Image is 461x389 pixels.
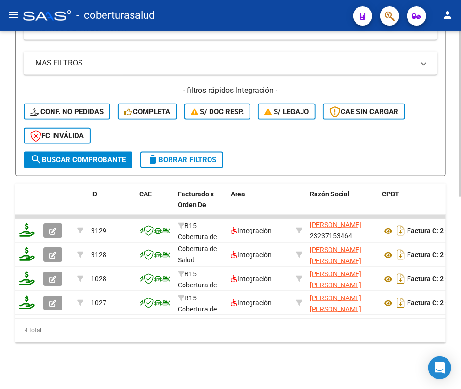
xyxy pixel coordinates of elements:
[76,5,155,26] span: - coberturasalud
[395,247,407,262] i: Descargar documento
[178,222,217,252] span: B15 - Cobertura de Salud
[24,85,437,96] h4: - filtros rápidos Integración -
[310,269,374,289] div: 23237153464
[178,294,217,324] span: B15 - Cobertura de Salud
[118,104,177,120] button: Completa
[231,275,272,283] span: Integración
[323,104,405,120] button: CAE SIN CARGAR
[91,227,106,234] span: 3129
[178,190,214,209] span: Facturado x Orden De
[147,154,158,165] mat-icon: delete
[258,104,316,120] button: S/ legajo
[178,270,217,300] span: B15 - Cobertura de Salud
[382,190,399,198] span: CPBT
[264,107,309,116] span: S/ legajo
[184,104,251,120] button: S/ Doc Resp.
[24,52,437,75] mat-expansion-panel-header: MAS FILTROS
[91,251,106,259] span: 3128
[147,156,216,164] span: Borrar Filtros
[30,154,42,165] mat-icon: search
[227,184,292,226] datatable-header-cell: Area
[8,9,19,21] mat-icon: menu
[140,152,223,168] button: Borrar Filtros
[135,184,174,226] datatable-header-cell: CAE
[231,190,245,198] span: Area
[174,184,227,226] datatable-header-cell: Facturado x Orden De
[310,190,350,198] span: Razón Social
[310,293,374,313] div: 23237153464
[35,58,414,68] mat-panel-title: MAS FILTROS
[30,131,84,140] span: FC Inválida
[231,251,272,259] span: Integración
[310,270,361,289] span: [PERSON_NAME] [PERSON_NAME]
[306,184,378,226] datatable-header-cell: Razón Social
[329,107,398,116] span: CAE SIN CARGAR
[24,104,110,120] button: Conf. no pedidas
[310,294,361,313] span: [PERSON_NAME] [PERSON_NAME]
[124,107,171,116] span: Completa
[139,190,152,198] span: CAE
[310,246,361,265] span: [PERSON_NAME] [PERSON_NAME]
[24,152,132,168] button: Buscar Comprobante
[231,227,272,234] span: Integración
[91,275,106,283] span: 1028
[30,156,126,164] span: Buscar Comprobante
[91,190,97,198] span: ID
[231,299,272,307] span: Integración
[310,245,374,265] div: 23237153464
[87,184,135,226] datatable-header-cell: ID
[178,234,217,264] span: B15 - Cobertura de Salud
[191,107,244,116] span: S/ Doc Resp.
[395,223,407,238] i: Descargar documento
[24,128,91,144] button: FC Inválida
[395,271,407,286] i: Descargar documento
[30,107,104,116] span: Conf. no pedidas
[395,295,407,311] i: Descargar documento
[310,220,374,241] div: 23237153464
[91,299,106,307] span: 1027
[15,319,446,343] div: 4 total
[442,9,453,21] mat-icon: person
[428,356,451,379] div: Open Intercom Messenger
